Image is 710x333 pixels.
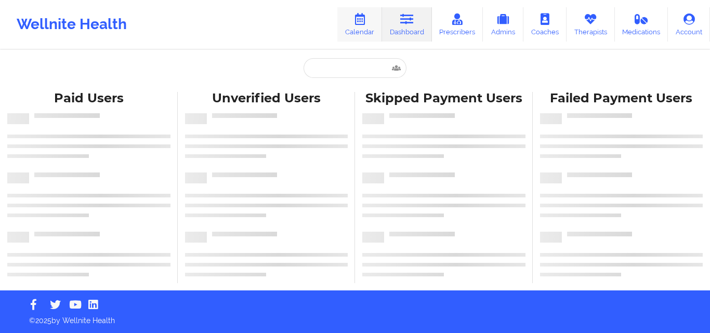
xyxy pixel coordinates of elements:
a: Admins [483,7,523,42]
a: Calendar [337,7,382,42]
a: Dashboard [382,7,432,42]
p: © 2025 by Wellnite Health [22,308,688,326]
a: Account [668,7,710,42]
div: Paid Users [7,90,170,106]
a: Coaches [523,7,567,42]
div: Failed Payment Users [540,90,703,106]
div: Skipped Payment Users [362,90,525,106]
a: Medications [615,7,668,42]
div: Unverified Users [185,90,348,106]
a: Prescribers [432,7,483,42]
a: Therapists [567,7,615,42]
